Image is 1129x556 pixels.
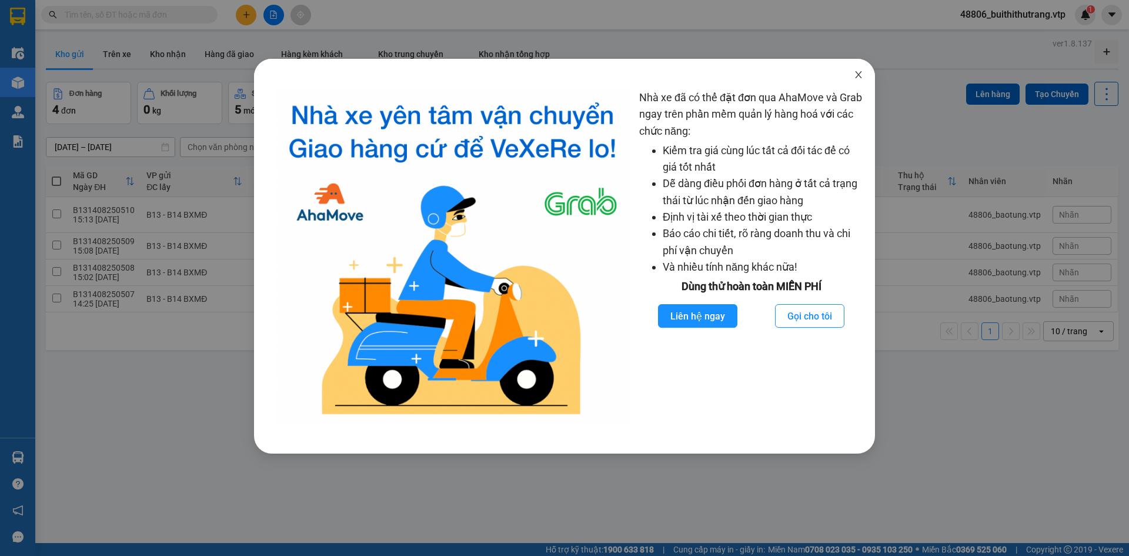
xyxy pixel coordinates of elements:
[663,142,863,176] li: Kiểm tra giá cùng lúc tất cả đối tác để có giá tốt nhất
[663,259,863,275] li: Và nhiều tính năng khác nữa!
[854,70,863,79] span: close
[787,309,832,324] span: Gọi cho tôi
[663,175,863,209] li: Dễ dàng điều phối đơn hàng ở tất cả trạng thái từ lúc nhận đến giao hàng
[275,89,630,424] img: logo
[658,304,737,328] button: Liên hệ ngay
[670,309,725,324] span: Liên hệ ngay
[775,304,844,328] button: Gọi cho tôi
[663,209,863,225] li: Định vị tài xế theo thời gian thực
[663,225,863,259] li: Báo cáo chi tiết, rõ ràng doanh thu và chi phí vận chuyển
[842,59,875,92] button: Close
[639,89,863,424] div: Nhà xe đã có thể đặt đơn qua AhaMove và Grab ngay trên phần mềm quản lý hàng hoá với các chức năng:
[639,278,863,295] div: Dùng thử hoàn toàn MIỄN PHÍ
